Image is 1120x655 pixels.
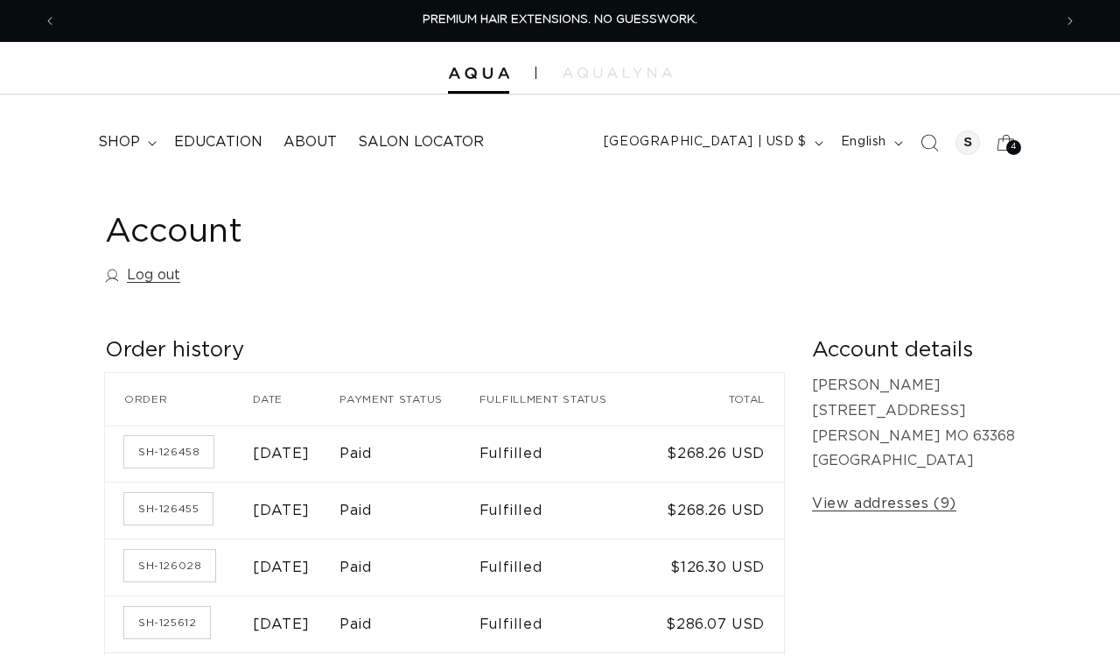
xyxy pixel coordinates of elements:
[339,539,479,595] td: Paid
[105,211,1015,254] h1: Account
[124,550,215,581] a: Order number SH-126028
[479,426,647,482] td: Fulfilled
[479,373,647,426] th: Fulfillment status
[479,595,647,652] td: Fulfilled
[448,67,509,80] img: Aqua Hair Extensions
[105,373,253,426] th: Order
[283,133,337,151] span: About
[647,482,784,539] td: $268.26 USD
[253,504,310,518] time: [DATE]
[339,482,479,539] td: Paid
[423,14,697,25] span: PREMIUM HAIR EXTENSIONS. NO GUESSWORK.
[273,123,347,162] a: About
[253,447,310,461] time: [DATE]
[124,436,213,468] a: Order number SH-126458
[479,482,647,539] td: Fulfilled
[164,123,273,162] a: Education
[339,426,479,482] td: Paid
[910,123,948,162] summary: Search
[87,123,164,162] summary: shop
[812,491,956,517] a: View addresses (9)
[174,133,262,151] span: Education
[479,539,647,595] td: Fulfilled
[830,126,910,159] button: English
[124,493,213,525] a: Order number SH-126455
[98,133,140,151] span: shop
[253,560,310,574] time: [DATE]
[647,539,784,595] td: $126.30 USD
[841,133,886,151] span: English
[593,126,830,159] button: [GEOGRAPHIC_DATA] | USD $
[1051,4,1089,38] button: Next announcement
[647,373,784,426] th: Total
[31,4,69,38] button: Previous announcement
[604,133,807,151] span: [GEOGRAPHIC_DATA] | USD $
[253,373,339,426] th: Date
[339,595,479,652] td: Paid
[253,617,310,631] time: [DATE]
[563,67,672,78] img: aqualyna.com
[647,426,784,482] td: $268.26 USD
[339,373,479,426] th: Payment status
[358,133,484,151] span: Salon Locator
[647,595,784,652] td: $286.07 USD
[1011,140,1017,155] span: 4
[124,607,210,638] a: Order number SH-125612
[347,123,494,162] a: Salon Locator
[105,263,180,288] a: Log out
[812,337,1015,364] h2: Account details
[105,337,784,364] h2: Order history
[812,373,1015,474] p: [PERSON_NAME] [STREET_ADDRESS] [PERSON_NAME] MO 63368 [GEOGRAPHIC_DATA]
